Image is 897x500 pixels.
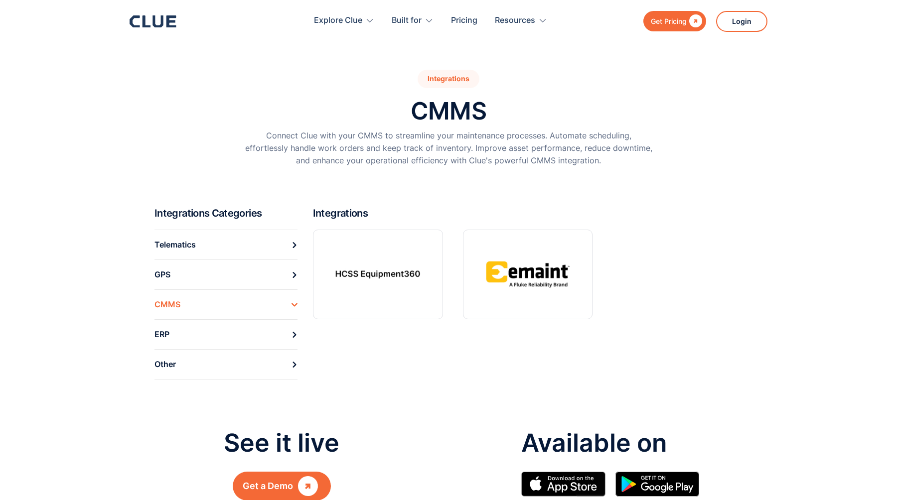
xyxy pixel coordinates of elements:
a: Telematics [154,230,298,259]
h2: Integrations [313,207,743,220]
div:  [298,480,318,493]
img: Apple Store [521,472,605,497]
h1: CMMS [411,98,486,125]
p: Connect Clue with your CMMS to streamline your maintenance processes. Automate scheduling, effort... [244,129,653,167]
a: Login [716,11,767,32]
div: GPS [154,267,170,282]
a: ERP [154,319,298,349]
div: Get a Demo [243,480,293,493]
p: Available on [521,429,709,457]
a: Get Pricing [643,11,706,31]
div:  [687,15,702,27]
a: Pricing [451,5,477,36]
div: Other [154,357,176,372]
div: Integrations [418,70,479,88]
div: Resources [495,5,535,36]
div: CMMS [154,297,180,312]
a: CMMS [154,289,298,319]
div: ERP [154,327,169,342]
p: See it live [224,429,339,457]
a: GPS [154,259,298,289]
a: Other [154,349,298,379]
div: Built for [392,5,422,36]
div: Get Pricing [651,15,687,27]
div: Telematics [154,237,196,252]
h2: Integrations Categories [154,207,305,220]
div: Explore Clue [314,5,362,36]
img: Google simple icon [615,472,700,497]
